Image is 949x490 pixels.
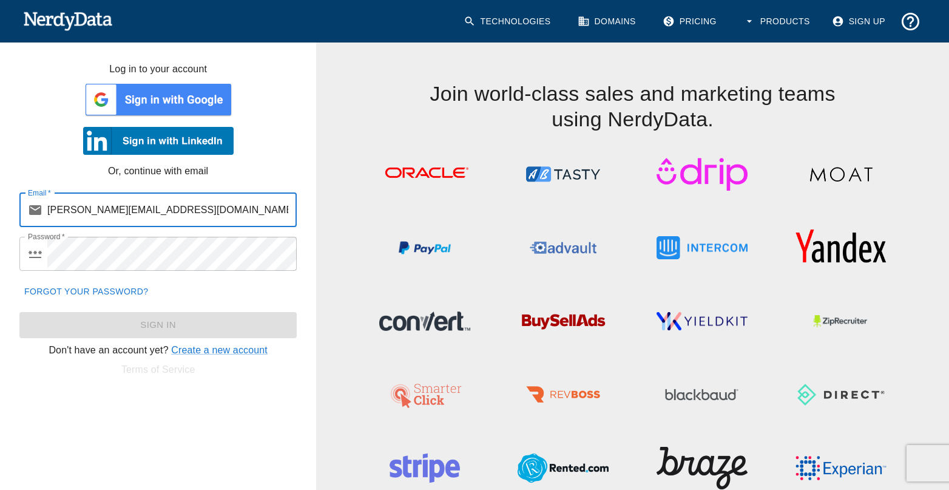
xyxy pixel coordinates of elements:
a: Domains [570,6,646,37]
img: PayPal [379,220,470,275]
img: NerdyData.com [23,9,112,33]
button: Products [736,6,820,37]
a: Forgot your password? [19,281,153,303]
img: Yandex [795,220,887,275]
img: Advault [518,220,609,275]
img: Convert [379,294,470,349]
a: Pricing [655,6,726,37]
img: YieldKit [657,294,748,349]
img: Drip [657,147,748,202]
a: Sign Up [825,6,895,37]
img: Moat [795,147,887,202]
img: RevBoss [518,367,609,422]
a: Technologies [456,6,561,37]
button: Support and Documentation [895,6,926,37]
a: Create a new account [171,345,268,355]
img: Blackbaud [657,367,748,422]
img: ABTasty [518,147,609,202]
img: BuySellAds [518,294,609,349]
h4: Join world-class sales and marketing teams using NerdyData. [355,43,910,132]
img: ZipRecruiter [795,294,887,349]
img: Direct [795,367,887,422]
label: Password [28,231,65,242]
img: Intercom [657,220,748,275]
img: Oracle [379,147,470,202]
label: Email [28,188,51,198]
img: SmarterClick [379,367,470,422]
a: Terms of Service [121,364,195,375]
